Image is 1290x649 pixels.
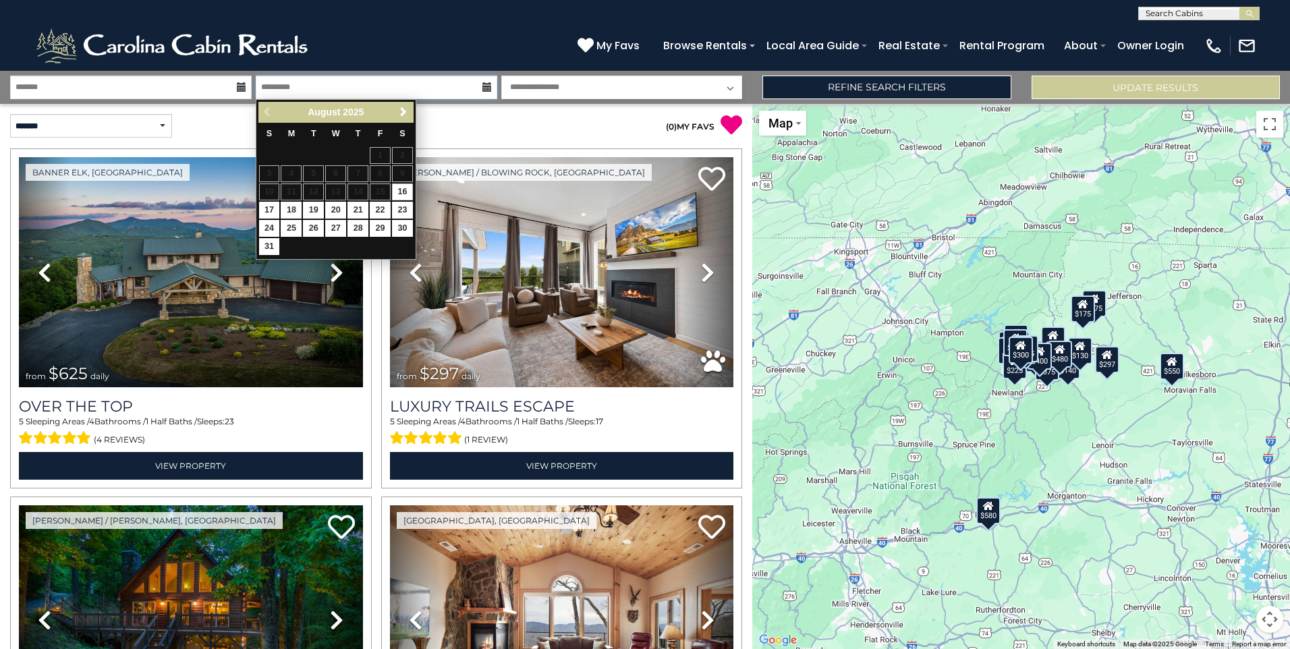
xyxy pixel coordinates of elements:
span: 5 [19,416,24,426]
a: Terms [1205,640,1224,648]
a: Local Area Guide [760,34,866,57]
span: ( ) [666,121,677,132]
a: 23 [392,202,413,219]
a: My Favs [578,37,643,55]
span: Map [768,116,793,130]
a: Real Estate [872,34,947,57]
div: $175 [1070,295,1094,322]
a: Over The Top [19,397,363,416]
div: $297 [1094,346,1119,373]
span: (4 reviews) [94,431,145,449]
a: 29 [370,220,391,237]
a: Rental Program [953,34,1051,57]
img: White-1-2.png [34,26,314,66]
span: 4 [89,416,94,426]
img: mail-regular-white.png [1237,36,1256,55]
a: (0)MY FAVS [666,121,714,132]
img: phone-regular-white.png [1204,36,1223,55]
a: Owner Login [1111,34,1191,57]
a: Add to favorites [328,513,355,542]
div: $140 [1056,352,1080,379]
div: $425 [1003,329,1028,356]
a: Banner Elk, [GEOGRAPHIC_DATA] [26,164,190,181]
div: $580 [976,497,1001,524]
div: $400 [1027,343,1051,370]
a: Report a map error [1232,640,1286,648]
span: Wednesday [332,129,340,138]
div: $480 [1047,341,1071,368]
a: 25 [281,220,302,237]
a: View Property [19,452,363,480]
div: $175 [1082,290,1106,317]
div: $225 [1003,352,1027,379]
span: daily [461,371,480,381]
div: $349 [1041,327,1065,354]
a: 16 [392,184,413,200]
a: 18 [281,202,302,219]
span: (1 review) [464,431,508,449]
a: Browse Rentals [656,34,754,57]
span: Map data ©2025 Google [1123,640,1197,648]
a: [PERSON_NAME] / Blowing Rock, [GEOGRAPHIC_DATA] [397,164,652,181]
div: $300 [1009,337,1033,364]
a: Open this area in Google Maps (opens a new window) [756,631,800,649]
a: About [1057,34,1104,57]
span: 5 [390,416,395,426]
img: thumbnail_167153549.jpeg [19,157,363,387]
div: $230 [998,337,1022,364]
div: $625 [1014,335,1038,362]
a: 19 [303,202,324,219]
span: 4 [460,416,466,426]
span: Next [398,107,409,117]
div: $130 [1068,337,1092,364]
button: Update Results [1032,76,1280,99]
a: 17 [259,202,280,219]
a: Next [395,104,412,121]
a: Refine Search Filters [762,76,1011,99]
div: Sleeping Areas / Bathrooms / Sleeps: [390,416,734,448]
img: thumbnail_168695581.jpeg [390,157,734,387]
div: $550 [1160,353,1184,380]
span: Friday [378,129,383,138]
button: Keyboard shortcuts [1057,640,1115,649]
button: Toggle fullscreen view [1256,111,1283,138]
span: from [397,371,417,381]
span: from [26,371,46,381]
span: $297 [420,364,459,383]
a: 27 [325,220,346,237]
span: Saturday [399,129,405,138]
span: 0 [669,121,674,132]
button: Change map style [759,111,806,136]
a: 21 [347,202,368,219]
span: August [308,107,340,117]
span: Sunday [267,129,272,138]
button: Map camera controls [1256,606,1283,633]
span: 23 [225,416,234,426]
span: My Favs [596,37,640,54]
span: 17 [596,416,603,426]
a: 20 [325,202,346,219]
a: [PERSON_NAME] / [PERSON_NAME], [GEOGRAPHIC_DATA] [26,512,283,529]
a: 24 [259,220,280,237]
span: Tuesday [311,129,316,138]
a: 26 [303,220,324,237]
span: 2025 [343,107,364,117]
div: Sleeping Areas / Bathrooms / Sleeps: [19,416,363,448]
span: $625 [49,364,88,383]
a: View Property [390,452,734,480]
span: daily [90,371,109,381]
a: Luxury Trails Escape [390,397,734,416]
a: 30 [392,220,413,237]
img: Google [756,631,800,649]
a: [GEOGRAPHIC_DATA], [GEOGRAPHIC_DATA] [397,512,596,529]
a: 28 [347,220,368,237]
span: Monday [288,129,296,138]
a: 31 [259,238,280,255]
a: Add to favorites [698,165,725,194]
span: 1 Half Baths / [517,416,568,426]
div: $125 [1004,324,1028,351]
span: Thursday [356,129,361,138]
span: 1 Half Baths / [146,416,197,426]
